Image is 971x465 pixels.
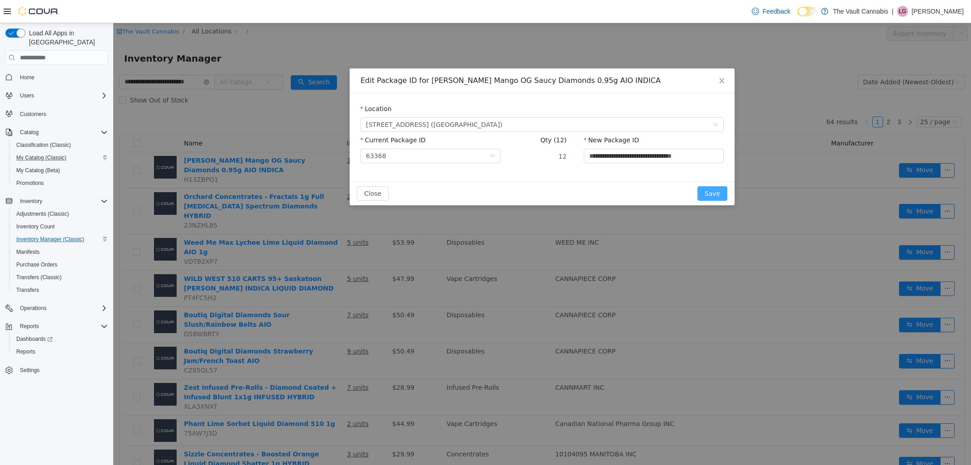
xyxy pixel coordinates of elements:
span: Reports [16,348,35,355]
span: Home [16,71,108,82]
button: Reports [2,320,111,333]
button: Home [2,70,111,83]
button: Catalog [16,127,42,138]
button: Reports [9,345,111,358]
input: New Package ID [471,126,610,140]
a: Reports [13,346,39,357]
span: Inventory Manager (Classic) [16,236,84,243]
button: Save [584,163,614,178]
span: Dashboards [16,335,53,343]
img: Cova [18,7,59,16]
div: 63368 [253,126,273,140]
i: icon: down [376,130,382,136]
a: Customers [16,109,50,120]
span: Classification (Classic) [16,141,71,149]
a: Classification (Classic) [13,140,75,150]
span: 1600 Ness Ave. (Winnipeg) [253,95,389,108]
span: Settings [20,367,39,374]
button: My Catalog (Classic) [9,151,111,164]
span: Inventory Manager (Classic) [13,234,108,245]
span: Transfers (Classic) [16,274,62,281]
span: LG [899,6,906,17]
span: Users [20,92,34,99]
span: Inventory Count [13,221,108,232]
span: My Catalog (Classic) [16,154,67,161]
span: Reports [13,346,108,357]
button: Operations [2,302,111,315]
span: Transfers [13,285,108,295]
span: Dark Mode [798,16,798,17]
button: Purchase Orders [9,258,111,271]
span: Inventory Count [16,223,55,230]
span: Reports [20,323,39,330]
span: My Catalog (Beta) [16,167,60,174]
span: Purchase Orders [13,259,108,270]
a: Home [16,72,38,83]
span: Operations [16,303,108,314]
a: Inventory Count [13,221,58,232]
span: Settings [16,364,108,376]
a: Settings [16,365,43,376]
button: Inventory [16,196,46,207]
span: Purchase Orders [16,261,58,268]
span: Dashboards [13,334,108,344]
i: icon: close [605,54,612,61]
button: Operations [16,303,50,314]
p: [PERSON_NAME] [912,6,964,17]
span: My Catalog (Classic) [13,152,108,163]
span: Manifests [16,248,39,256]
span: Users [16,90,108,101]
span: Adjustments (Classic) [16,210,69,218]
a: Promotions [13,178,48,189]
span: Catalog [20,129,38,136]
span: Home [20,74,34,81]
a: Feedback [748,2,794,20]
a: Transfers (Classic) [13,272,65,283]
span: Catalog [16,127,108,138]
label: Location [247,82,279,89]
i: icon: down [600,99,605,105]
div: Edit Package ID for [PERSON_NAME] Mango OG Saucy Diamonds 0.95g AIO INDICA [247,53,610,63]
a: Adjustments (Classic) [13,208,72,219]
div: Lucas Garofalo [897,6,908,17]
button: Transfers (Classic) [9,271,111,284]
button: Catalog [2,126,111,139]
span: Operations [20,305,47,312]
button: Reports [16,321,43,332]
nav: Complex example [5,67,108,400]
label: Qty (12) [427,113,453,121]
span: Classification (Classic) [13,140,108,150]
a: My Catalog (Beta) [13,165,64,176]
a: Inventory Manager (Classic) [13,234,88,245]
span: Transfers (Classic) [13,272,108,283]
span: Feedback [763,7,790,16]
button: Inventory Manager (Classic) [9,233,111,246]
span: Customers [16,108,108,120]
p: The Vault Cannabis [833,6,888,17]
span: Promotions [13,178,108,189]
input: Dark Mode [798,7,817,16]
span: Reports [16,321,108,332]
label: New Package ID [471,113,526,121]
button: Customers [2,107,111,121]
button: Inventory [2,195,111,208]
button: Transfers [9,284,111,296]
span: Manifests [13,247,108,257]
button: Close [244,163,275,178]
span: Inventory [20,198,42,205]
button: Adjustments (Classic) [9,208,111,220]
button: Inventory Count [9,220,111,233]
button: Users [16,90,38,101]
span: Load All Apps in [GEOGRAPHIC_DATA] [25,29,108,47]
a: Manifests [13,247,43,257]
span: Inventory [16,196,108,207]
button: Manifests [9,246,111,258]
span: Promotions [16,179,44,187]
span: Adjustments (Classic) [13,208,108,219]
span: 12 [445,130,453,137]
span: Customers [20,111,46,118]
a: Dashboards [13,334,56,344]
a: My Catalog (Classic) [13,152,70,163]
button: Close [596,45,621,71]
a: Transfers [13,285,43,295]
